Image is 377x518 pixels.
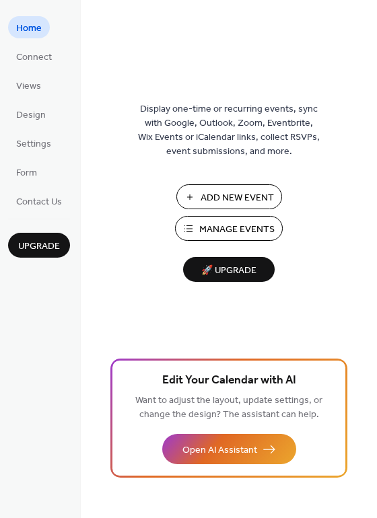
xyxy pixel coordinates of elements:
[162,371,296,390] span: Edit Your Calendar with AI
[8,74,49,96] a: Views
[8,16,50,38] a: Home
[176,184,282,209] button: Add New Event
[8,45,60,67] a: Connect
[16,166,37,180] span: Form
[201,191,274,205] span: Add New Event
[175,216,283,241] button: Manage Events
[8,103,54,125] a: Design
[138,102,320,159] span: Display one-time or recurring events, sync with Google, Outlook, Zoom, Eventbrite, Wix Events or ...
[16,22,42,36] span: Home
[16,137,51,151] span: Settings
[16,195,62,209] span: Contact Us
[182,443,257,457] span: Open AI Assistant
[16,50,52,65] span: Connect
[8,233,70,258] button: Upgrade
[8,161,45,183] a: Form
[16,79,41,94] span: Views
[18,239,60,254] span: Upgrade
[16,108,46,122] span: Design
[199,223,275,237] span: Manage Events
[191,262,267,280] span: 🚀 Upgrade
[162,434,296,464] button: Open AI Assistant
[183,257,275,282] button: 🚀 Upgrade
[8,190,70,212] a: Contact Us
[8,132,59,154] a: Settings
[135,392,322,424] span: Want to adjust the layout, update settings, or change the design? The assistant can help.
